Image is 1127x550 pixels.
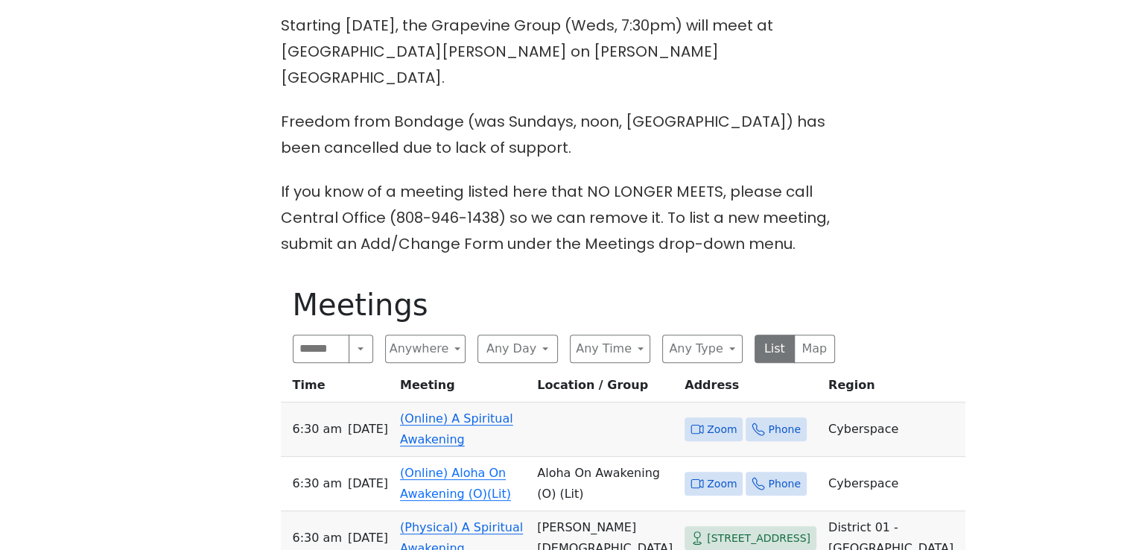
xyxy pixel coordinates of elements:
[679,375,822,402] th: Address
[662,335,743,363] button: Any Type
[707,475,737,493] span: Zoom
[400,466,511,501] a: (Online) Aloha On Awakening (O)(Lit)
[348,528,388,549] span: [DATE]
[385,335,466,363] button: Anywhere
[293,335,350,363] input: Search
[768,475,800,493] span: Phone
[822,402,965,457] td: Cyberspace
[570,335,650,363] button: Any Time
[281,179,847,257] p: If you know of a meeting listed here that NO LONGER MEETS, please call Central Office (808-946-14...
[768,420,800,439] span: Phone
[794,335,835,363] button: Map
[293,287,835,323] h1: Meetings
[477,335,558,363] button: Any Day
[400,411,513,446] a: (Online) A Spiritual Awakening
[755,335,796,363] button: List
[348,419,388,440] span: [DATE]
[531,375,679,402] th: Location / Group
[293,473,342,494] span: 6:30 AM
[822,457,965,511] td: Cyberspace
[707,420,737,439] span: Zoom
[707,529,810,548] span: [STREET_ADDRESS]
[293,528,342,549] span: 6:30 AM
[293,419,342,440] span: 6:30 AM
[281,375,395,402] th: Time
[531,457,679,511] td: Aloha On Awakening (O) (Lit)
[822,375,965,402] th: Region
[281,13,847,91] p: Starting [DATE], the Grapevine Group (Weds, 7:30pm) will meet at [GEOGRAPHIC_DATA][PERSON_NAME] o...
[348,473,388,494] span: [DATE]
[281,109,847,161] p: Freedom from Bondage (was Sundays, noon, [GEOGRAPHIC_DATA]) has been cancelled due to lack of sup...
[349,335,372,363] button: Search
[394,375,531,402] th: Meeting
